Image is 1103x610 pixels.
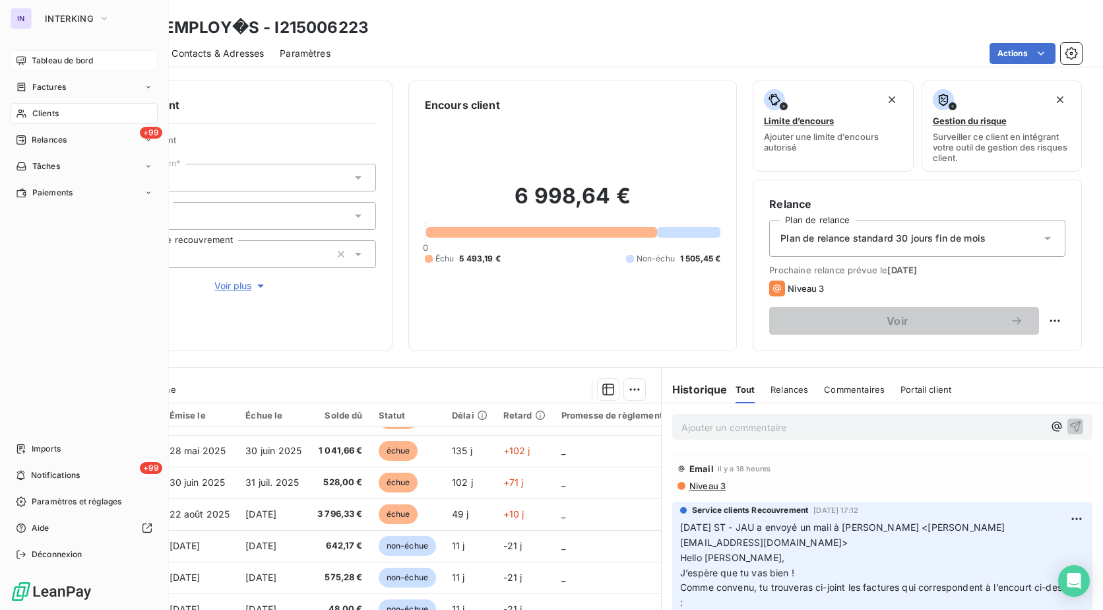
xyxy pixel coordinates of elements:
span: Surveiller ce client en intégrant votre outil de gestion des risques client. [933,131,1071,163]
span: +71 j [503,477,524,488]
button: Limite d’encoursAjouter une limite d’encours autorisé [753,81,913,172]
h6: Encours client [425,97,500,113]
span: Commentaires [824,384,885,395]
span: [DATE] 17:12 [813,506,858,514]
span: échue [379,504,418,524]
div: Délai [452,410,488,421]
div: Promesse de règlement [561,410,663,421]
span: Contacts & Adresses [172,47,264,60]
span: Plan de relance standard 30 jours fin de mois [780,232,986,245]
span: 49 j [452,508,469,520]
h3: CLUB EMPLOY�S - I215006223 [116,16,369,40]
div: IN [11,8,32,29]
span: 5 493,19 € [459,253,501,265]
span: INTERKING [45,13,94,24]
span: Limite d’encours [764,116,834,126]
span: J’espère que tu vas bien ! [680,567,794,578]
span: 1 505,45 € [680,253,721,265]
span: [DATE] [245,572,276,583]
span: Clients [32,108,59,119]
span: 11 j [452,540,465,551]
span: Service clients Recouvrement [692,504,808,516]
span: 30 juin 2025 [170,477,226,488]
span: 575,28 € [317,571,363,584]
span: [DATE] ST - JAU a envoyé un mail à [PERSON_NAME] <[PERSON_NAME][EMAIL_ADDRESS][DOMAIN_NAME]> Hell... [680,522,1005,563]
span: 3 796,33 € [317,508,363,521]
span: [DATE] [245,508,276,520]
span: Propriétés Client [106,135,376,153]
span: Imports [32,443,61,455]
span: 642,17 € [317,539,363,553]
span: -21 j [503,540,522,551]
span: _ [561,508,565,520]
span: non-échue [379,536,436,556]
span: +99 [140,462,162,474]
div: Retard [503,410,546,421]
span: Déconnexion [32,549,82,560]
span: +99 [140,127,162,139]
span: Portail client [900,384,951,395]
div: Échue le [245,410,301,421]
span: +102 j [503,445,530,456]
span: 11 j [452,572,465,583]
span: Paramètres [280,47,331,60]
div: Open Intercom Messenger [1058,565,1090,597]
span: -21 j [503,572,522,583]
span: Tout [736,384,755,395]
span: Comme convenu, tu trouveras ci-joint les factures qui correspondent à l’encourt ci-dessous : [680,582,1085,608]
span: [DATE] [170,540,201,551]
span: Relances [771,384,808,395]
button: Gestion du risqueSurveiller ce client en intégrant votre outil de gestion des risques client. [922,81,1082,172]
span: Ajouter une limite d’encours autorisé [764,131,902,152]
span: [DATE] [887,265,917,275]
span: échue [379,441,418,461]
span: [DATE] [245,540,276,551]
span: 102 j [452,477,473,488]
span: Non-échu [637,253,675,265]
span: Factures [32,81,66,93]
div: Statut [379,410,436,421]
span: Email [689,463,714,474]
span: Niveau 3 [688,481,726,491]
span: Tâches [32,160,60,172]
span: _ [561,445,565,456]
button: Actions [990,43,1056,64]
span: 22 août 2025 [170,508,230,520]
span: _ [561,572,565,583]
button: Voir plus [106,279,376,293]
span: Niveau 3 [788,283,824,294]
span: échue [379,473,418,492]
span: _ [561,540,565,551]
span: Échu [435,253,455,265]
span: Prochaine relance prévue le [769,265,1065,275]
span: non-échue [379,568,436,588]
span: il y a 18 heures [718,465,771,473]
span: Notifications [31,469,80,481]
a: Aide [11,518,158,539]
span: 28 mai 2025 [170,445,226,456]
span: 528,00 € [317,476,363,489]
span: 135 j [452,445,472,456]
span: +10 j [503,508,524,520]
span: [DATE] [170,572,201,583]
h6: Relance [769,196,1065,212]
img: Logo LeanPay [11,581,92,602]
span: Relances [32,134,67,146]
div: Émise le [170,410,230,421]
h6: Informations client [80,97,376,113]
h2: 6 998,64 € [425,183,721,222]
span: Tableau de bord [32,55,93,67]
span: 0 [423,242,428,253]
h6: Historique [662,382,728,397]
span: _ [561,477,565,488]
span: Voir plus [214,279,267,292]
span: 31 juil. 2025 [245,477,299,488]
span: Gestion du risque [933,116,1007,126]
span: Paramètres et réglages [32,496,121,508]
span: Aide [32,522,49,534]
span: 30 juin 2025 [245,445,301,456]
span: Voir [785,316,1010,326]
span: 1 041,66 € [317,444,363,457]
div: Solde dû [317,410,363,421]
span: Paiements [32,187,73,199]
